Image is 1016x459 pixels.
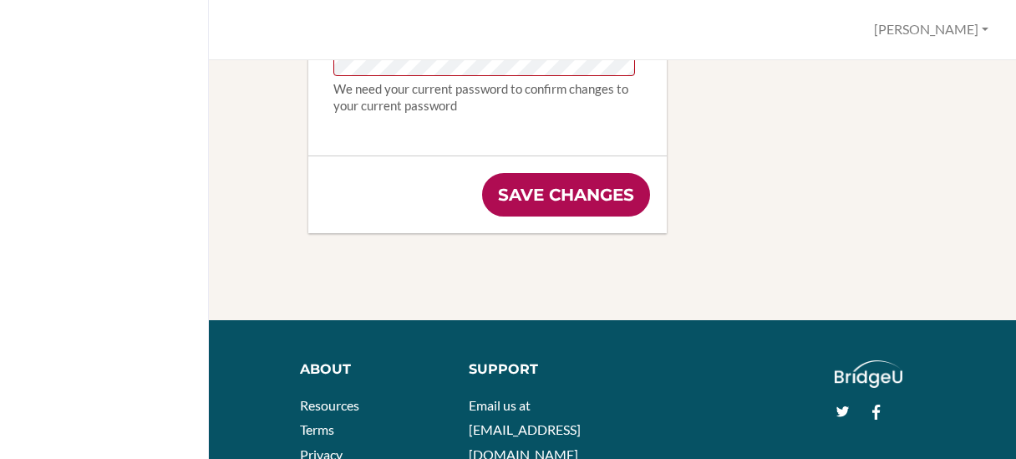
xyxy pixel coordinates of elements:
a: Resources [300,397,359,413]
div: We need your current password to confirm changes to your current password [333,80,642,114]
input: Save changes [482,173,650,217]
div: Support [469,360,601,380]
div: About [300,360,444,380]
img: logo_white@2x-f4f0deed5e89b7ecb1c2cc34c3e3d731f90f0f143d5ea2071677605dd97b5244.png [835,360,902,388]
button: [PERSON_NAME] [866,14,996,45]
a: Terms [300,421,334,437]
